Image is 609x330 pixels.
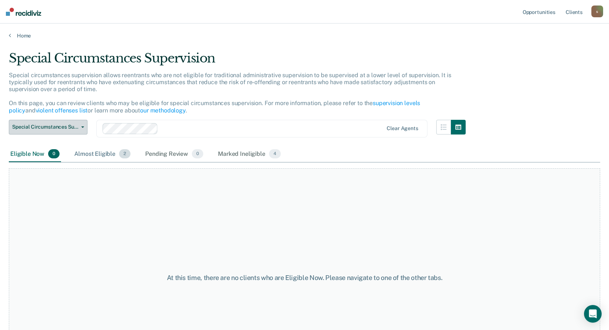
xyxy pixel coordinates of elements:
div: Open Intercom Messenger [584,305,602,323]
img: Recidiviz [6,8,41,16]
span: Special Circumstances Supervision [12,124,78,130]
div: Clear agents [387,125,418,132]
div: Almost Eligible2 [73,146,132,162]
p: Special circumstances supervision allows reentrants who are not eligible for traditional administ... [9,72,451,114]
span: 2 [119,149,130,159]
div: Special Circumstances Supervision [9,51,466,72]
button: s [591,6,603,17]
a: Home [9,32,600,39]
div: Eligible Now0 [9,146,61,162]
div: Marked Ineligible4 [216,146,282,162]
span: 0 [192,149,203,159]
button: Special Circumstances Supervision [9,120,87,134]
span: 0 [48,149,60,159]
div: Pending Review0 [144,146,205,162]
span: 4 [269,149,281,159]
a: supervision levels policy [9,100,420,114]
div: At this time, there are no clients who are Eligible Now. Please navigate to one of the other tabs. [157,274,452,282]
a: violent offenses list [36,107,88,114]
a: our methodology [140,107,186,114]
